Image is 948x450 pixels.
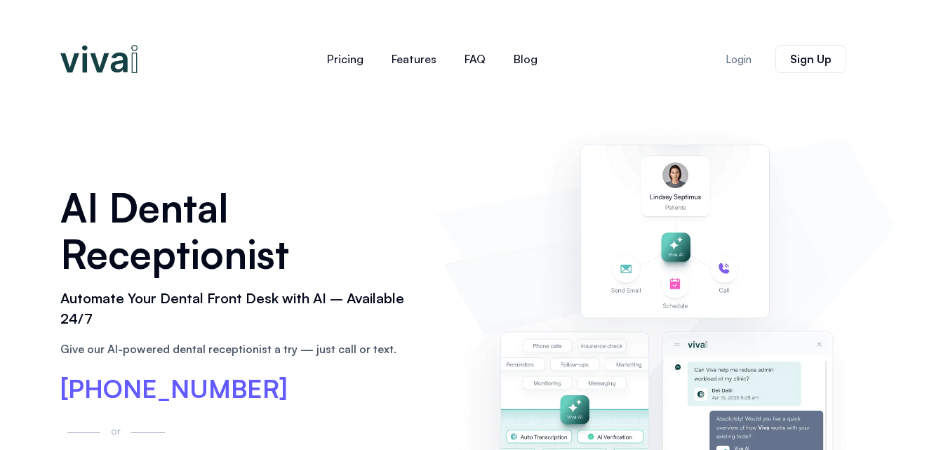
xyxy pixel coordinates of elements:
h2: Automate Your Dental Front Desk with AI – Available 24/7 [60,289,422,329]
p: or [107,423,124,439]
a: FAQ [450,42,500,76]
a: Blog [500,42,552,76]
h1: AI Dental Receptionist [60,184,422,277]
nav: Menu [229,42,636,76]
a: Sign Up [775,45,846,73]
a: Login [709,46,768,73]
span: Login [726,54,752,65]
a: [PHONE_NUMBER] [60,376,288,402]
p: Give our AI-powered dental receptionist a try — just call or text. [60,340,422,357]
a: Pricing [313,42,378,76]
span: Sign Up [790,53,832,65]
a: Features [378,42,450,76]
